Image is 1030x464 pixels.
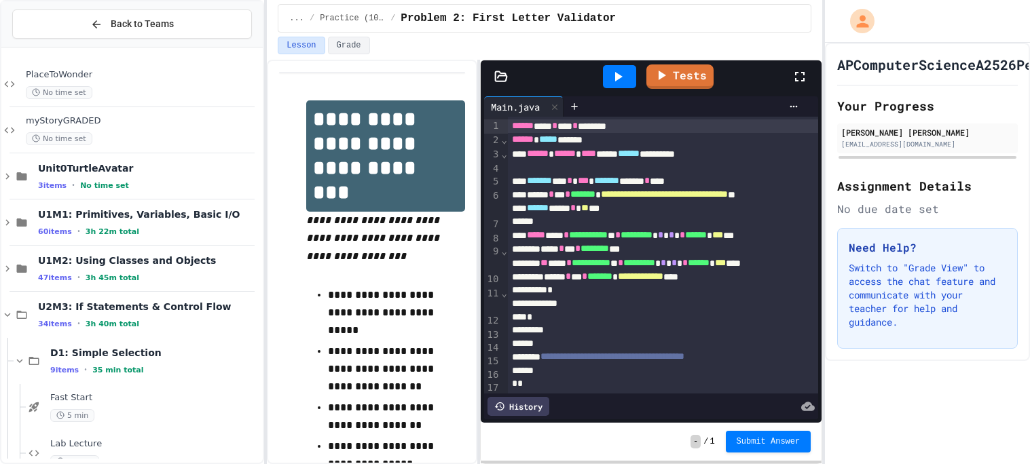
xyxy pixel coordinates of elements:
[320,13,385,24] span: Practice (10 mins)
[310,13,314,24] span: /
[38,301,260,313] span: U2M3: If Statements & Control Flow
[289,13,304,24] span: ...
[38,254,260,267] span: U1M2: Using Classes and Objects
[837,176,1018,195] h2: Assignment Details
[484,245,501,272] div: 9
[484,119,501,134] div: 1
[646,64,714,89] a: Tests
[86,320,139,328] span: 3h 40m total
[484,175,501,189] div: 5
[38,208,260,220] span: U1M1: Primitives, Variables, Basic I/O
[77,318,80,329] span: •
[38,320,72,328] span: 34 items
[484,96,564,117] div: Main.java
[849,261,1006,329] p: Switch to "Grade View" to access the chat feature and communicate with your teacher for help and ...
[484,100,547,114] div: Main.java
[484,287,501,314] div: 11
[38,181,67,190] span: 3 items
[500,288,507,298] span: Fold line
[484,368,501,382] div: 16
[484,162,501,176] div: 4
[26,115,260,127] span: myStoryGRADED
[500,149,507,159] span: Fold line
[500,246,507,256] span: Fold line
[484,328,501,342] div: 13
[500,134,507,145] span: Fold line
[484,381,501,395] div: 17
[703,436,708,447] span: /
[72,180,75,191] span: •
[484,273,501,287] div: 10
[26,86,92,99] span: No time set
[50,366,79,374] span: 9 items
[38,273,72,282] span: 47 items
[484,355,501,368] div: 15
[484,341,501,355] div: 14
[841,126,1014,138] div: [PERSON_NAME] [PERSON_NAME]
[86,227,139,236] span: 3h 22m total
[484,218,501,232] div: 7
[80,181,129,190] span: No time set
[841,139,1014,149] div: [EMAIL_ADDRESS][DOMAIN_NAME]
[12,9,252,39] button: Back to Teams
[50,438,260,450] span: Lab Lecture
[26,132,92,145] span: No time set
[50,392,260,404] span: Fast Start
[328,37,370,54] button: Grade
[38,227,72,236] span: 60 items
[849,239,1006,256] h3: Need Help?
[401,10,616,26] span: Problem 2: First Letter Validator
[484,189,501,218] div: 6
[484,148,501,162] div: 3
[77,272,80,283] span: •
[837,201,1018,217] div: No due date set
[278,37,325,54] button: Lesson
[84,364,87,375] span: •
[50,347,260,359] span: D1: Simple Selection
[390,13,395,24] span: /
[488,397,549,416] div: History
[92,366,143,374] span: 35 min total
[86,273,139,282] span: 3h 45m total
[917,351,1016,408] iframe: chat widget
[737,436,801,447] span: Submit Answer
[484,232,501,246] div: 8
[837,96,1018,115] h2: Your Progress
[77,226,80,237] span: •
[484,134,501,148] div: 2
[26,69,260,81] span: PlaceToWonder
[973,410,1016,450] iframe: chat widget
[691,435,701,448] span: -
[710,436,714,447] span: 1
[111,17,174,31] span: Back to Teams
[38,162,260,174] span: Unit0TurtleAvatar
[484,314,501,328] div: 12
[726,431,811,452] button: Submit Answer
[836,5,878,37] div: My Account
[50,409,94,422] span: 5 min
